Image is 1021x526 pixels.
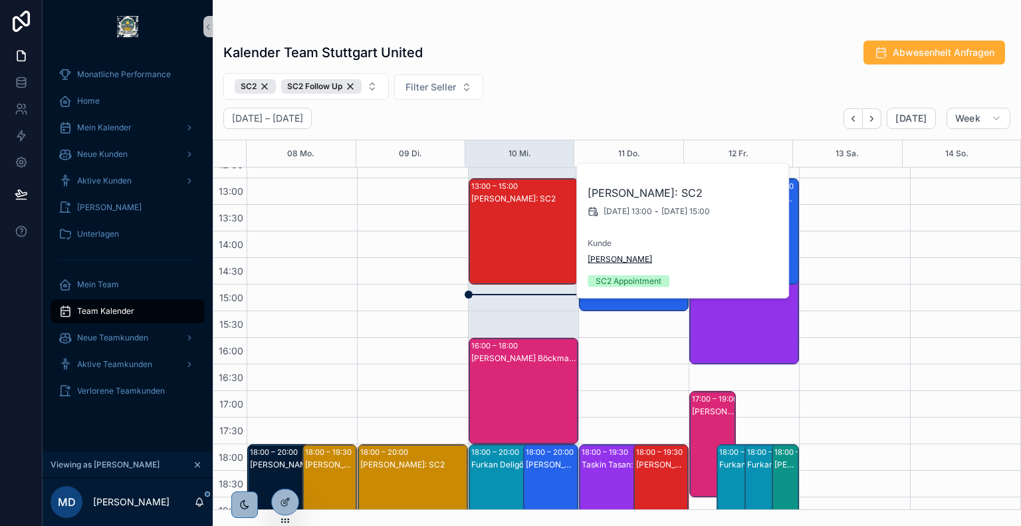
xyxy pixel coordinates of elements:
[634,445,688,523] div: 18:00 – 19:30[PERSON_NAME]: SC2 Follow Up
[216,425,247,436] span: 17:30
[604,206,652,217] span: [DATE] 13:00
[774,446,826,459] div: 18:00 – 20:00
[215,372,247,383] span: 16:30
[77,386,165,396] span: Verlorene Teamkunden
[399,140,422,167] button: 09 Di.
[509,140,531,167] button: 10 Mi.
[51,222,205,246] a: Unterlagen
[469,179,578,284] div: 13:00 – 15:00[PERSON_NAME]: SC2
[51,379,205,403] a: Verlorene Teamkunden
[471,194,577,204] div: [PERSON_NAME]: SC2
[895,112,927,124] span: [DATE]
[235,79,276,94] div: SC2
[58,494,76,510] span: MD
[636,446,686,459] div: 18:00 – 19:30
[77,306,134,317] span: Team Kalender
[235,79,276,94] button: Unselect SC_2
[405,80,456,94] span: Filter Seller
[51,116,205,140] a: Mein Kalender
[77,122,132,133] span: Mein Kalender
[77,229,119,239] span: Unterlagen
[471,353,577,364] div: [PERSON_NAME] Böckmann: SC2
[526,446,577,459] div: 18:00 – 20:00
[223,43,423,62] h1: Kalender Team Stuttgart United
[51,299,205,323] a: Team Kalender
[582,446,631,459] div: 18:00 – 19:30
[51,273,205,297] a: Mein Team
[469,338,578,444] div: 16:00 – 18:00[PERSON_NAME] Böckmann: SC2
[774,460,798,470] div: [PERSON_NAME]: SC2
[580,445,671,523] div: 18:00 – 19:30Taskin Tasan: SC2 Follow Up
[77,332,148,343] span: Neue Teamkunden
[281,79,362,94] button: Unselect SC_2_FOLLOW_UP
[863,41,1005,65] button: Abwesenheit Anfragen
[215,505,247,516] span: 19:00
[360,446,411,459] div: 18:00 – 20:00
[747,460,790,470] div: Furkan Deligöz: SC2
[526,460,577,470] div: [PERSON_NAME]: SC2
[945,140,968,167] button: 14 So.
[77,176,132,186] span: Aktive Kunden
[588,238,779,249] span: Kunde
[216,398,247,410] span: 17:00
[287,140,314,167] div: 08 Mo.
[77,69,171,80] span: Monatliche Performance
[77,149,128,160] span: Neue Kunden
[51,460,160,470] span: Viewing as [PERSON_NAME]
[216,319,247,330] span: 15:30
[215,452,247,463] span: 18:00
[51,352,205,376] a: Aktive Teamkunden
[232,112,303,125] h2: [DATE] – [DATE]
[77,202,142,213] span: [PERSON_NAME]
[471,339,521,352] div: 16:00 – 18:00
[305,460,356,470] div: [PERSON_NAME]: SC2 Follow Up
[747,446,798,459] div: 18:00 – 20:00
[661,206,710,217] span: [DATE] 15:00
[305,446,355,459] div: 18:00 – 19:30
[215,265,247,277] span: 14:30
[588,185,779,201] h2: [PERSON_NAME]: SC2
[117,16,138,37] img: App logo
[692,406,735,417] div: [PERSON_NAME] Böckmann: SC2
[215,345,247,356] span: 16:00
[77,279,119,290] span: Mein Team
[215,239,247,250] span: 14:00
[250,446,301,459] div: 18:00 – 20:00
[93,495,170,509] p: [PERSON_NAME]
[51,89,205,113] a: Home
[844,108,863,129] button: Back
[303,445,357,523] div: 18:00 – 19:30[PERSON_NAME]: SC2 Follow Up
[51,63,205,86] a: Monatliche Performance
[893,46,994,59] span: Abwesenheit Anfragen
[77,359,152,370] span: Aktive Teamkunden
[51,142,205,166] a: Neue Kunden
[690,392,735,497] div: 17:00 – 19:00[PERSON_NAME] Böckmann: SC2
[588,254,652,265] a: [PERSON_NAME]
[471,446,522,459] div: 18:00 – 20:00
[582,460,671,470] div: Taskin Tasan: SC2 Follow Up
[955,112,980,124] span: Week
[471,180,521,193] div: 13:00 – 15:00
[223,73,389,100] button: Select Button
[655,206,659,217] span: -
[216,292,247,303] span: 15:00
[215,186,247,197] span: 13:00
[887,108,935,129] button: [DATE]
[51,196,205,219] a: [PERSON_NAME]
[719,446,770,459] div: 18:00 – 20:00
[719,460,762,470] div: Furkan Deligöz: SC2
[360,460,466,470] div: [PERSON_NAME]: SC2
[729,140,748,167] button: 12 Fr.
[618,140,640,167] button: 11 Do.
[250,460,339,470] div: [PERSON_NAME]: SC2
[863,108,881,129] button: Next
[215,212,247,223] span: 13:30
[947,108,1010,129] button: Week
[215,478,247,489] span: 18:30
[471,460,560,470] div: Furkan Deligöz: SC2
